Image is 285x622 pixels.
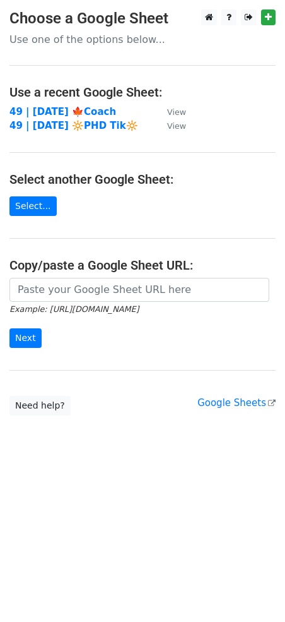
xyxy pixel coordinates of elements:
h4: Use a recent Google Sheet: [9,85,276,100]
a: Select... [9,196,57,216]
a: 49 | [DATE] 🔆PHD Tik🔆 [9,120,138,131]
h4: Copy/paste a Google Sheet URL: [9,258,276,273]
small: View [167,121,186,131]
a: Google Sheets [197,397,276,409]
input: Next [9,328,42,348]
p: Use one of the options below... [9,33,276,46]
small: View [167,107,186,117]
h3: Choose a Google Sheet [9,9,276,28]
a: Need help? [9,396,71,416]
a: View [154,106,186,117]
input: Paste your Google Sheet URL here [9,278,269,302]
a: 49 | [DATE] 🍁Coach [9,106,116,117]
a: View [154,120,186,131]
small: Example: [URL][DOMAIN_NAME] [9,304,139,314]
h4: Select another Google Sheet: [9,172,276,187]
